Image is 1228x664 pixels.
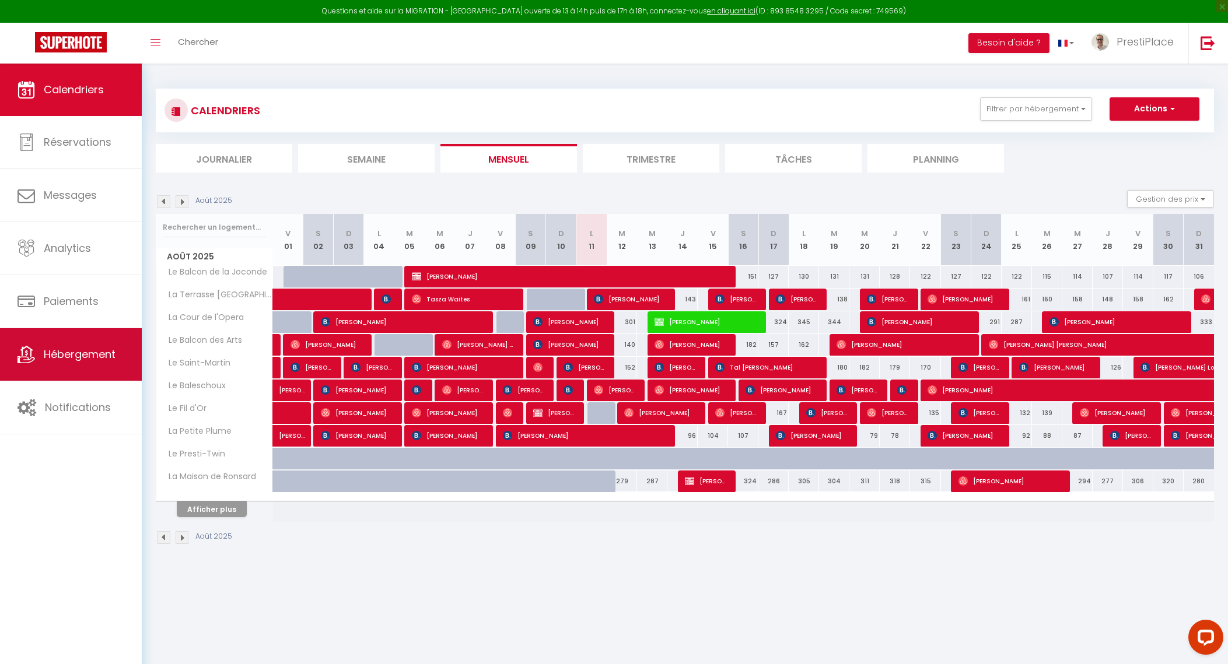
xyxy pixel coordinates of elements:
span: [PERSON_NAME] [321,424,391,447]
span: [PERSON_NAME] [867,288,907,310]
th: 16 [728,214,758,266]
span: [PERSON_NAME] [685,470,725,492]
p: Août 2025 [195,531,232,542]
div: 162 [789,334,819,356]
div: 88 [1032,425,1062,447]
th: 31 [1184,214,1214,266]
div: 280 [1184,470,1214,492]
th: 28 [1093,214,1123,266]
th: 24 [971,214,1002,266]
div: 158 [1123,289,1153,310]
div: 122 [971,266,1002,287]
a: [PERSON_NAME] [273,380,303,402]
abbr: V [498,228,503,239]
span: [PERSON_NAME] [321,311,482,333]
th: 22 [910,214,940,266]
span: [PERSON_NAME] [655,356,695,378]
span: [PERSON_NAME] [624,402,695,424]
li: Mensuel [440,144,577,173]
span: [PERSON_NAME] LD TRADE [1110,424,1150,447]
span: Le Baleschoux [158,380,229,392]
span: [PERSON_NAME] [503,402,513,424]
span: [PERSON_NAME] [928,288,998,310]
img: ... [1091,33,1109,51]
span: [PERSON_NAME], Rica and [PERSON_NAME] [837,379,877,401]
span: [PERSON_NAME] et [PERSON_NAME] [715,402,755,424]
th: 08 [485,214,516,266]
span: [PERSON_NAME] [655,379,725,401]
a: ... PrestiPlace [1083,23,1188,64]
th: 15 [698,214,728,266]
div: 138 [819,289,849,310]
div: 160 [1032,289,1062,310]
div: 315 [910,470,940,492]
span: Messages [44,188,97,202]
span: [PERSON_NAME] [291,356,331,378]
div: 179 [880,357,910,378]
span: Août 2025 [156,248,272,265]
span: Chercher [178,36,218,48]
abbr: S [953,228,958,239]
span: Le Saint-Martin [158,357,233,370]
span: [PERSON_NAME] [746,379,816,401]
abbr: S [528,228,533,239]
span: Hébergement [44,347,116,361]
span: Le Presti-Twin [158,448,228,461]
div: 132 [1002,402,1032,424]
span: [PERSON_NAME] [279,419,306,441]
th: 10 [546,214,576,266]
span: [PERSON_NAME] [897,379,907,401]
span: [PERSON_NAME] [1049,311,1181,333]
div: 170 [910,357,940,378]
abbr: M [1044,228,1051,239]
th: 05 [394,214,425,266]
span: La Petite Plume [158,425,235,438]
abbr: J [680,228,685,239]
div: 345 [789,311,819,333]
button: Afficher plus [177,501,247,517]
span: Le Balcon de la Joconde [158,266,270,279]
abbr: V [711,228,716,239]
th: 19 [819,214,849,266]
span: [PERSON_NAME] [958,356,999,378]
span: [PERSON_NAME] [655,311,755,333]
div: 291 [971,311,1002,333]
th: 20 [849,214,880,266]
span: [PERSON_NAME] [837,333,968,356]
th: 14 [667,214,698,266]
h3: CALENDRIERS [188,97,260,124]
th: 11 [576,214,607,266]
div: 114 [1123,266,1153,287]
th: 06 [425,214,455,266]
div: 182 [728,334,758,356]
span: Tal [PERSON_NAME] [715,356,816,378]
a: [PERSON_NAME] [273,334,279,356]
div: 139 [1032,402,1062,424]
span: [PERSON_NAME] [382,288,391,310]
div: 127 [941,266,971,287]
abbr: V [285,228,291,239]
a: Chercher [169,23,227,64]
div: 114 [1062,266,1093,287]
div: 87 [1062,425,1093,447]
div: 287 [1002,311,1032,333]
div: 107 [1093,266,1123,287]
a: [PERSON_NAME] [273,357,279,379]
li: Journalier [156,144,292,173]
abbr: M [649,228,656,239]
span: [PERSON_NAME] [533,333,604,356]
div: 131 [849,266,880,287]
div: 115 [1032,266,1062,287]
span: [PERSON_NAME] [958,470,1059,492]
span: Tasza Waites [412,288,513,310]
div: 127 [758,266,789,287]
div: 344 [819,311,849,333]
span: Le Balcon des Arts [158,334,245,347]
span: [PERSON_NAME] [321,402,391,424]
span: Réservations [44,135,111,149]
a: en cliquant ici [707,6,755,16]
div: 126 [1093,357,1123,378]
th: 01 [273,214,303,266]
span: La Maison de Ronsard [158,470,259,483]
